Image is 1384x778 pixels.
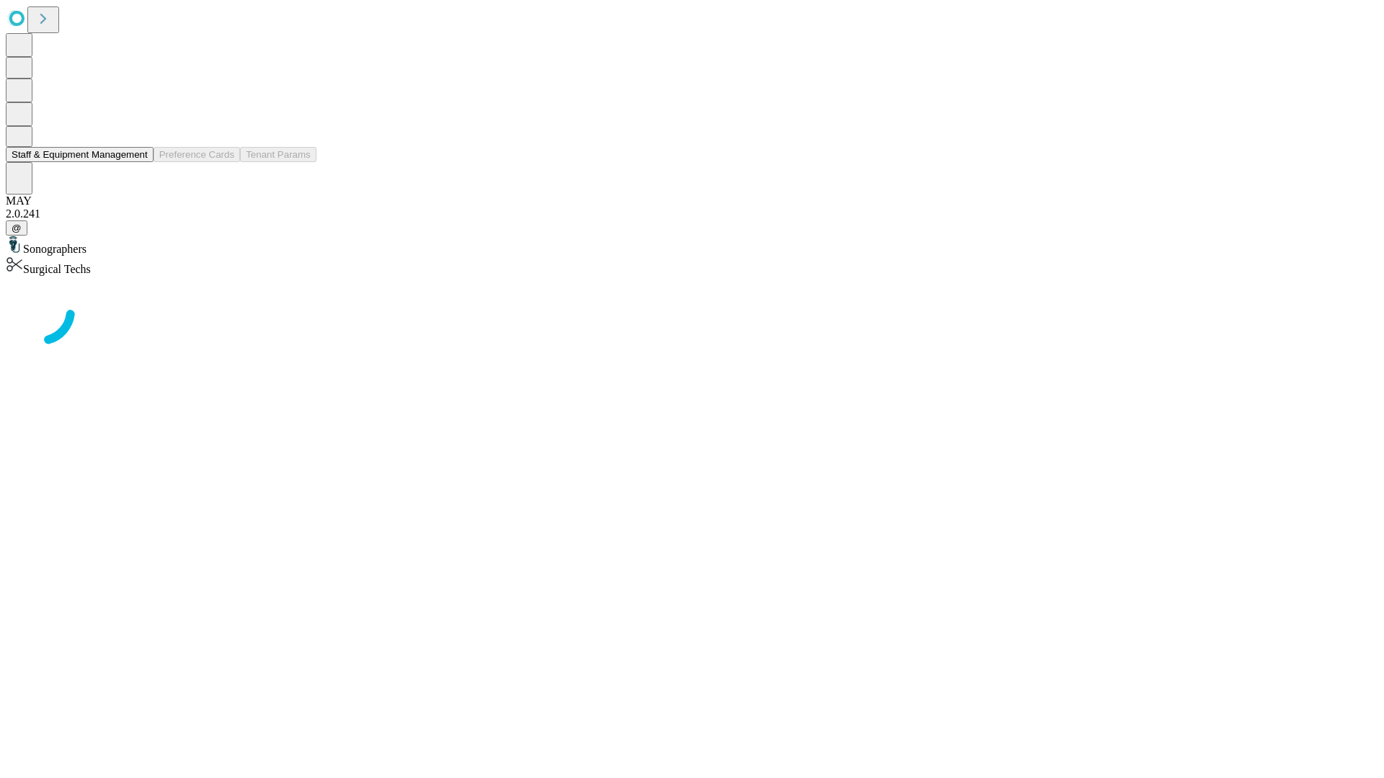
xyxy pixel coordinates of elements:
[154,147,240,162] button: Preference Cards
[6,194,1378,207] div: MAY
[6,236,1378,256] div: Sonographers
[12,223,22,233] span: @
[6,207,1378,220] div: 2.0.241
[6,256,1378,276] div: Surgical Techs
[6,147,154,162] button: Staff & Equipment Management
[6,220,27,236] button: @
[240,147,316,162] button: Tenant Params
